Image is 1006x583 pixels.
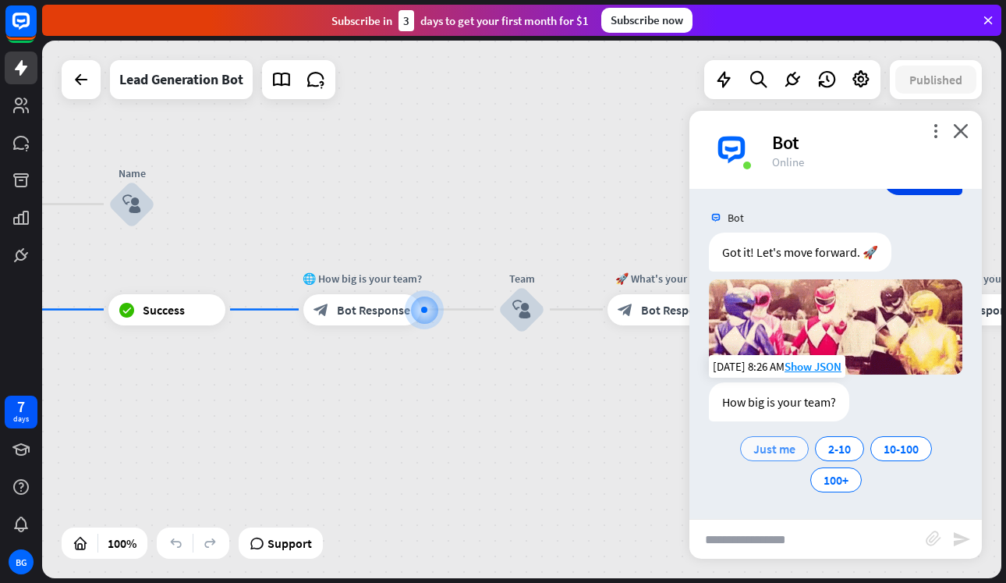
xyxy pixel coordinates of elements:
span: Bot Response [641,302,714,318]
i: block_bot_response [618,302,633,318]
div: How big is your team? [709,382,849,421]
a: 7 days [5,396,37,428]
div: Subscribe in days to get your first month for $1 [331,10,589,31]
span: 2-10 [828,441,851,457]
i: block_bot_response [313,302,329,318]
span: 100+ [824,472,848,488]
i: more_vert [928,123,943,138]
button: Published [895,66,976,94]
i: block_user_input [512,300,531,319]
span: 10-100 [884,441,919,457]
i: close [953,123,969,138]
span: Just me [753,441,795,457]
button: Open LiveChat chat widget [12,6,59,53]
div: Online [772,155,963,169]
div: Bot [772,130,963,155]
div: BG [9,549,34,574]
div: 7 [17,400,25,414]
i: send [952,530,971,549]
i: block_user_input [122,195,141,214]
div: Subscribe now [601,8,693,33]
span: Bot [728,211,744,225]
span: Bot Response [337,302,410,318]
div: Name [85,165,179,181]
div: 100% [103,531,141,556]
div: [DATE] 8:26 AM [709,355,845,378]
div: Got it! Let's move forward. 🚀 [709,233,891,272]
div: days [13,414,29,425]
div: 🚀 What's your need? [596,271,736,286]
div: 3 [399,10,414,31]
i: block_attachment [926,531,941,546]
div: 🌐 How big is your team? [292,271,432,286]
span: Show JSON [785,359,841,374]
div: Team [475,271,569,286]
i: block_success [119,302,135,318]
div: Lead Generation Bot [119,60,243,99]
span: Support [267,531,312,556]
span: Success [143,302,185,318]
